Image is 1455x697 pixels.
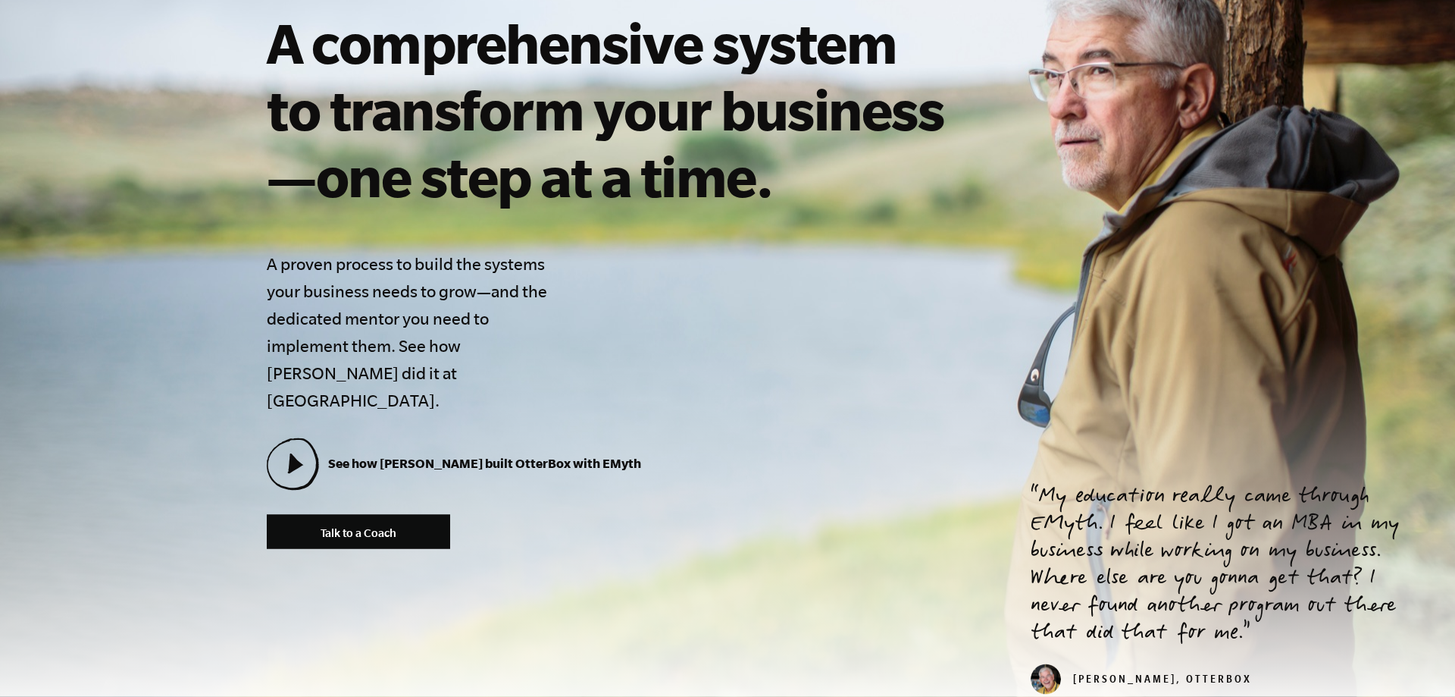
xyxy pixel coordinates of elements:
[267,515,450,549] a: Talk to a Coach
[1379,624,1455,697] div: Chat-Widget
[267,456,641,470] a: See how [PERSON_NAME] built OtterBox with EMyth
[1031,485,1419,648] p: My education really came through EMyth. I feel like I got an MBA in my business while working on ...
[321,526,396,539] span: Talk to a Coach
[1031,675,1252,687] cite: [PERSON_NAME], OtterBox
[1031,664,1061,695] img: Curt Richardson, OtterBox
[1379,624,1455,697] iframe: Chat Widget
[267,9,958,209] h1: A comprehensive system to transform your business—one step at a time.
[267,250,558,414] h4: A proven process to build the systems your business needs to grow—and the dedicated mentor you ne...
